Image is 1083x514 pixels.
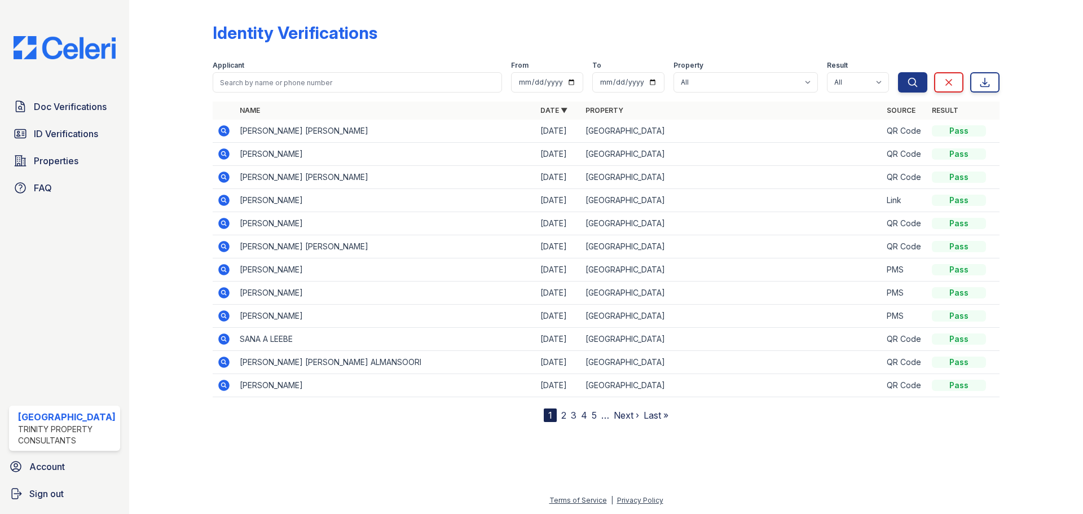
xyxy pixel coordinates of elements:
[932,380,986,391] div: Pass
[932,264,986,275] div: Pass
[585,106,623,115] a: Property
[882,258,927,282] td: PMS
[882,374,927,397] td: QR Code
[932,125,986,137] div: Pass
[882,328,927,351] td: QR Code
[9,95,120,118] a: Doc Verifications
[581,351,882,374] td: [GEOGRAPHIC_DATA]
[581,235,882,258] td: [GEOGRAPHIC_DATA]
[29,460,65,473] span: Account
[235,351,536,374] td: [PERSON_NAME] [PERSON_NAME] ALMANSOORI
[536,351,581,374] td: [DATE]
[240,106,260,115] a: Name
[614,410,639,421] a: Next ›
[235,143,536,166] td: [PERSON_NAME]
[932,218,986,229] div: Pass
[536,189,581,212] td: [DATE]
[581,282,882,305] td: [GEOGRAPHIC_DATA]
[9,150,120,172] a: Properties
[644,410,668,421] a: Last »
[235,305,536,328] td: [PERSON_NAME]
[511,61,529,70] label: From
[9,177,120,199] a: FAQ
[673,61,703,70] label: Property
[540,106,567,115] a: Date ▼
[592,61,601,70] label: To
[34,127,98,140] span: ID Verifications
[882,282,927,305] td: PMS
[932,172,986,183] div: Pass
[235,212,536,235] td: [PERSON_NAME]
[581,305,882,328] td: [GEOGRAPHIC_DATA]
[536,143,581,166] td: [DATE]
[235,120,536,143] td: [PERSON_NAME] [PERSON_NAME]
[882,351,927,374] td: QR Code
[536,258,581,282] td: [DATE]
[235,166,536,189] td: [PERSON_NAME] [PERSON_NAME]
[536,235,581,258] td: [DATE]
[536,166,581,189] td: [DATE]
[932,106,958,115] a: Result
[592,410,597,421] a: 5
[827,61,848,70] label: Result
[561,410,566,421] a: 2
[882,235,927,258] td: QR Code
[887,106,915,115] a: Source
[601,408,609,422] span: …
[235,282,536,305] td: [PERSON_NAME]
[882,120,927,143] td: QR Code
[536,305,581,328] td: [DATE]
[34,100,107,113] span: Doc Verifications
[213,23,377,43] div: Identity Verifications
[581,189,882,212] td: [GEOGRAPHIC_DATA]
[932,241,986,252] div: Pass
[5,36,125,59] img: CE_Logo_Blue-a8612792a0a2168367f1c8372b55b34899dd931a85d93a1a3d3e32e68fde9ad4.png
[536,328,581,351] td: [DATE]
[581,258,882,282] td: [GEOGRAPHIC_DATA]
[549,496,607,504] a: Terms of Service
[536,282,581,305] td: [DATE]
[235,258,536,282] td: [PERSON_NAME]
[213,72,502,93] input: Search by name or phone number
[536,212,581,235] td: [DATE]
[544,408,557,422] div: 1
[581,374,882,397] td: [GEOGRAPHIC_DATA]
[34,154,78,168] span: Properties
[536,374,581,397] td: [DATE]
[932,195,986,206] div: Pass
[882,189,927,212] td: Link
[536,120,581,143] td: [DATE]
[932,333,986,345] div: Pass
[581,328,882,351] td: [GEOGRAPHIC_DATA]
[18,424,116,446] div: Trinity Property Consultants
[882,166,927,189] td: QR Code
[882,143,927,166] td: QR Code
[18,410,116,424] div: [GEOGRAPHIC_DATA]
[932,287,986,298] div: Pass
[932,148,986,160] div: Pass
[617,496,663,504] a: Privacy Policy
[235,328,536,351] td: SANA A LEEBE
[235,235,536,258] td: [PERSON_NAME] [PERSON_NAME]
[932,357,986,368] div: Pass
[235,189,536,212] td: [PERSON_NAME]
[581,120,882,143] td: [GEOGRAPHIC_DATA]
[611,496,613,504] div: |
[213,61,244,70] label: Applicant
[581,410,587,421] a: 4
[581,212,882,235] td: [GEOGRAPHIC_DATA]
[571,410,576,421] a: 3
[882,212,927,235] td: QR Code
[882,305,927,328] td: PMS
[9,122,120,145] a: ID Verifications
[235,374,536,397] td: [PERSON_NAME]
[581,166,882,189] td: [GEOGRAPHIC_DATA]
[5,455,125,478] a: Account
[29,487,64,500] span: Sign out
[581,143,882,166] td: [GEOGRAPHIC_DATA]
[932,310,986,322] div: Pass
[5,482,125,505] a: Sign out
[34,181,52,195] span: FAQ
